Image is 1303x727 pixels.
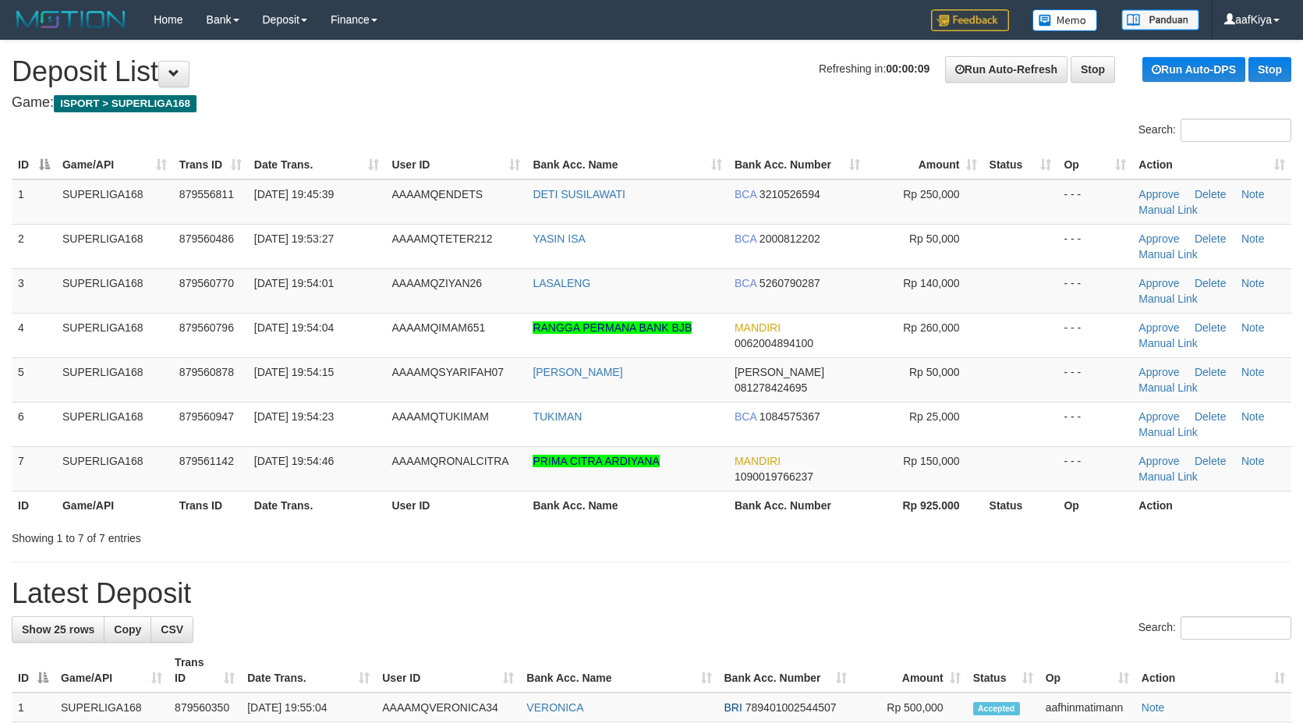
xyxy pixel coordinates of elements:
a: [PERSON_NAME] [533,366,622,378]
th: Bank Acc. Name: activate to sort column ascending [526,151,728,179]
th: Status: activate to sort column ascending [983,151,1058,179]
th: Action: activate to sort column ascending [1135,648,1291,693]
th: Status: activate to sort column ascending [967,648,1039,693]
th: Trans ID: activate to sort column ascending [173,151,248,179]
a: Note [1241,232,1265,245]
a: PRIMA CITRA ARDIYANA [533,455,659,467]
a: Stop [1071,56,1115,83]
a: Show 25 rows [12,616,104,643]
th: Date Trans.: activate to sort column ascending [248,151,386,179]
th: Date Trans. [248,491,386,520]
td: - - - [1057,268,1132,313]
th: ID: activate to sort column descending [12,648,55,693]
th: Bank Acc. Number: activate to sort column ascending [728,151,866,179]
span: [DATE] 19:54:01 [254,277,334,289]
span: [DATE] 19:45:39 [254,188,334,200]
th: ID: activate to sort column descending [12,151,56,179]
span: CSV [161,623,183,636]
a: Approve [1138,410,1179,423]
span: [DATE] 19:54:23 [254,410,334,423]
td: SUPERLIGA168 [56,357,173,402]
span: 879560947 [179,410,234,423]
span: BCA [735,410,756,423]
td: 5 [12,357,56,402]
td: SUPERLIGA168 [55,693,168,722]
span: Copy 1084575367 to clipboard [759,410,820,423]
span: Rp 50,000 [909,366,960,378]
th: Op: activate to sort column ascending [1039,648,1135,693]
label: Search: [1138,119,1291,142]
td: 1 [12,693,55,722]
a: TUKIMAN [533,410,582,423]
th: Game/API [56,491,173,520]
span: [DATE] 19:54:46 [254,455,334,467]
a: Manual Link [1138,293,1198,305]
th: Trans ID: activate to sort column ascending [168,648,241,693]
td: AAAAMQVERONICA34 [376,693,520,722]
span: MANDIRI [735,321,781,334]
span: Refreshing in: [819,62,929,75]
td: - - - [1057,179,1132,225]
th: Status [983,491,1058,520]
td: 7 [12,446,56,491]
td: 3 [12,268,56,313]
span: Rp 250,000 [903,188,959,200]
span: 879556811 [179,188,234,200]
th: ID [12,491,56,520]
th: Game/API: activate to sort column ascending [56,151,173,179]
a: Manual Link [1138,248,1198,261]
td: 4 [12,313,56,357]
h1: Deposit List [12,56,1291,87]
h4: Game: [12,95,1291,111]
span: [DATE] 19:54:04 [254,321,334,334]
a: Run Auto-Refresh [945,56,1068,83]
span: AAAAMQIMAM651 [391,321,485,334]
td: - - - [1057,446,1132,491]
img: panduan.png [1121,9,1199,30]
a: Manual Link [1138,204,1198,216]
a: Approve [1138,366,1179,378]
td: 1 [12,179,56,225]
strong: 00:00:09 [886,62,929,75]
span: 879560486 [179,232,234,245]
span: Copy 2000812202 to clipboard [759,232,820,245]
td: - - - [1057,313,1132,357]
img: Feedback.jpg [931,9,1009,31]
a: Approve [1138,232,1179,245]
th: Date Trans.: activate to sort column ascending [241,648,376,693]
span: Copy [114,623,141,636]
a: Manual Link [1138,381,1198,394]
a: Approve [1138,188,1179,200]
th: Bank Acc. Number: activate to sort column ascending [718,648,853,693]
a: Manual Link [1138,337,1198,349]
th: User ID [385,491,526,520]
a: Copy [104,616,151,643]
td: Rp 500,000 [853,693,967,722]
a: Delete [1195,410,1226,423]
td: SUPERLIGA168 [56,446,173,491]
a: VERONICA [526,701,583,714]
a: Delete [1195,366,1226,378]
a: LASALENG [533,277,590,289]
td: - - - [1057,224,1132,268]
span: 879561142 [179,455,234,467]
span: [DATE] 19:53:27 [254,232,334,245]
th: Bank Acc. Name [526,491,728,520]
span: ISPORT > SUPERLIGA168 [54,95,197,112]
a: Stop [1248,57,1291,82]
a: CSV [150,616,193,643]
span: 879560796 [179,321,234,334]
span: BCA [735,188,756,200]
span: BCA [735,232,756,245]
a: Manual Link [1138,470,1198,483]
span: 879560770 [179,277,234,289]
span: Copy 3210526594 to clipboard [759,188,820,200]
a: Note [1241,321,1265,334]
span: AAAAMQSYARIFAH07 [391,366,504,378]
th: Amount: activate to sort column ascending [853,648,967,693]
a: Manual Link [1138,426,1198,438]
span: Copy 1090019766237 to clipboard [735,470,813,483]
span: AAAAMQENDETS [391,188,483,200]
a: Delete [1195,188,1226,200]
a: Note [1241,410,1265,423]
